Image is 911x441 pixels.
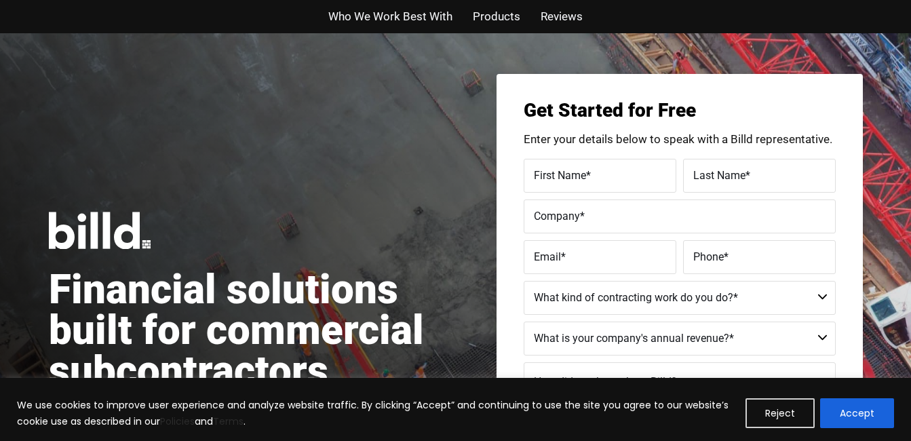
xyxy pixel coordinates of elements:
p: We use cookies to improve user experience and analyze website traffic. By clicking “Accept” and c... [17,397,735,429]
a: Reviews [541,7,583,26]
span: Phone [693,250,724,263]
span: How did you hear about Billd? [534,375,677,388]
span: Company [534,209,580,222]
a: Terms [213,415,244,428]
h1: Financial solutions built for commercial subcontractors [49,269,456,391]
span: Email [534,250,561,263]
span: First Name [534,168,586,181]
p: Enter your details below to speak with a Billd representative. [524,134,836,145]
span: Last Name [693,168,745,181]
a: Who We Work Best With [328,7,452,26]
button: Accept [820,398,894,428]
a: Policies [160,415,195,428]
button: Reject [745,398,815,428]
h3: Get Started for Free [524,101,836,120]
a: Products [473,7,520,26]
